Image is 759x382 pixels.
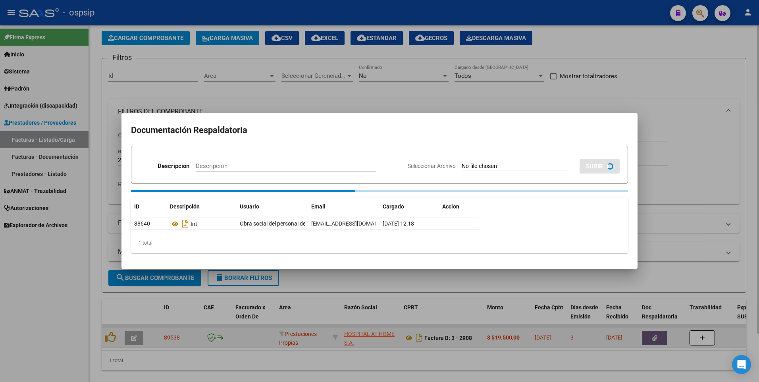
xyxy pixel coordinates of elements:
[131,123,628,138] h2: Documentación Respaldatoria
[732,355,751,374] div: Open Intercom Messenger
[311,203,326,210] span: Email
[311,220,399,227] span: [EMAIL_ADDRESS][DOMAIN_NAME]
[170,203,200,210] span: Descripción
[383,203,404,210] span: Cargado
[170,218,233,230] div: Int
[383,220,414,227] span: [DATE] 12:18
[237,198,308,215] datatable-header-cell: Usuario
[134,220,150,227] span: 88640
[131,233,628,253] div: 1 total
[439,198,479,215] datatable-header-cell: Accion
[379,198,439,215] datatable-header-cell: Cargado
[180,218,191,230] i: Descargar documento
[158,162,189,171] p: Descripción
[131,198,167,215] datatable-header-cell: ID
[134,203,139,210] span: ID
[408,163,456,169] span: Seleccionar Archivo
[167,198,237,215] datatable-header-cell: Descripción
[308,198,379,215] datatable-header-cell: Email
[240,220,405,227] span: Obra social del personal de la actividad cervecera y afines OSPACA .
[240,203,259,210] span: Usuario
[580,159,620,174] button: SUBIR
[442,203,459,210] span: Accion
[586,163,603,170] span: SUBIR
